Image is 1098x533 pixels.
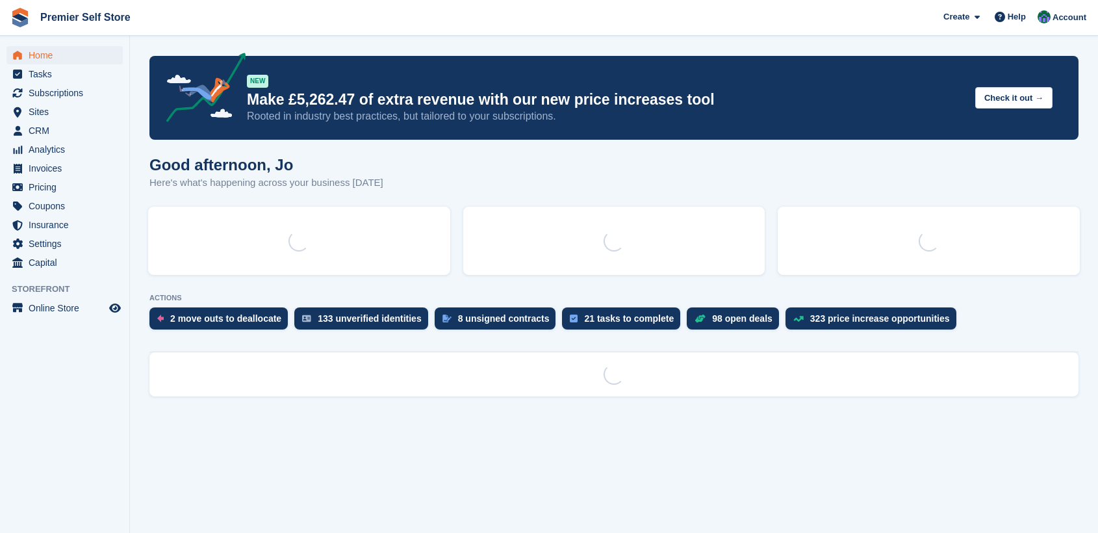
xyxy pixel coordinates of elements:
[562,307,687,336] a: 21 tasks to complete
[29,65,107,83] span: Tasks
[785,307,963,336] a: 323 price increase opportunities
[6,216,123,234] a: menu
[793,316,804,322] img: price_increase_opportunities-93ffe204e8149a01c8c9dc8f82e8f89637d9d84a8eef4429ea346261dce0b2c0.svg
[6,65,123,83] a: menu
[29,216,107,234] span: Insurance
[149,175,383,190] p: Here's what's happening across your business [DATE]
[29,235,107,253] span: Settings
[247,109,965,123] p: Rooted in industry best practices, but tailored to your subscriptions.
[1038,10,1051,23] img: Jo Granger
[584,313,674,324] div: 21 tasks to complete
[6,253,123,272] a: menu
[35,6,136,28] a: Premier Self Store
[29,197,107,215] span: Coupons
[6,46,123,64] a: menu
[247,75,268,88] div: NEW
[6,299,123,317] a: menu
[10,8,30,27] img: stora-icon-8386f47178a22dfd0bd8f6a31ec36ba5ce8667c1dd55bd0f319d3a0aa187defe.svg
[943,10,969,23] span: Create
[6,84,123,102] a: menu
[29,178,107,196] span: Pricing
[155,53,246,127] img: price-adjustments-announcement-icon-8257ccfd72463d97f412b2fc003d46551f7dbcb40ab6d574587a9cd5c0d94...
[247,90,965,109] p: Make £5,262.47 of extra revenue with our new price increases tool
[302,315,311,322] img: verify_identity-adf6edd0f0f0b5bbfe63781bf79b02c33cf7c696d77639b501bdc392416b5a36.svg
[687,307,785,336] a: 98 open deals
[6,122,123,140] a: menu
[442,315,452,322] img: contract_signature_icon-13c848040528278c33f63329250d36e43548de30e8caae1d1a13099fd9432cc5.svg
[157,315,164,322] img: move_outs_to_deallocate_icon-f764333ba52eb49d3ac5e1228854f67142a1ed5810a6f6cc68b1a99e826820c5.svg
[6,103,123,121] a: menu
[458,313,550,324] div: 8 unsigned contracts
[294,307,435,336] a: 133 unverified identities
[6,159,123,177] a: menu
[170,313,281,324] div: 2 move outs to deallocate
[29,140,107,159] span: Analytics
[810,313,950,324] div: 323 price increase opportunities
[149,307,294,336] a: 2 move outs to deallocate
[695,314,706,323] img: deal-1b604bf984904fb50ccaf53a9ad4b4a5d6e5aea283cecdc64d6e3604feb123c2.svg
[6,197,123,215] a: menu
[29,299,107,317] span: Online Store
[149,156,383,174] h1: Good afternoon, Jo
[12,283,129,296] span: Storefront
[975,87,1053,109] button: Check it out →
[6,235,123,253] a: menu
[1053,11,1086,24] span: Account
[29,159,107,177] span: Invoices
[435,307,563,336] a: 8 unsigned contracts
[570,315,578,322] img: task-75834270c22a3079a89374b754ae025e5fb1db73e45f91037f5363f120a921f8.svg
[107,300,123,316] a: Preview store
[29,84,107,102] span: Subscriptions
[149,294,1079,302] p: ACTIONS
[29,46,107,64] span: Home
[6,140,123,159] a: menu
[1008,10,1026,23] span: Help
[6,178,123,196] a: menu
[318,313,422,324] div: 133 unverified identities
[29,253,107,272] span: Capital
[29,103,107,121] span: Sites
[712,313,772,324] div: 98 open deals
[29,122,107,140] span: CRM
